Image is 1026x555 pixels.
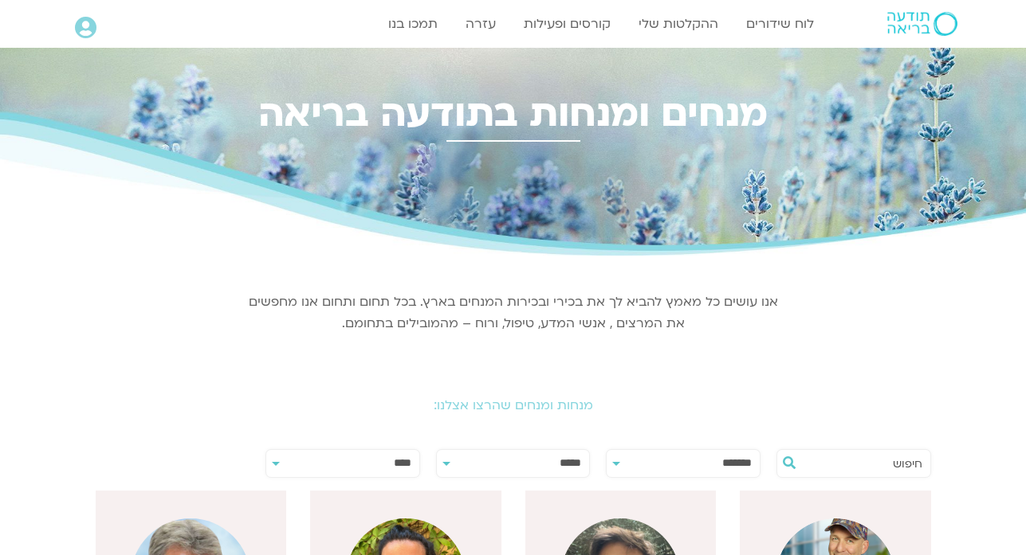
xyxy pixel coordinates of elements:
a: קורסים ופעילות [516,9,619,39]
a: לוח שידורים [738,9,822,39]
h2: מנחים ומנחות בתודעה בריאה [67,92,960,135]
p: אנו עושים כל מאמץ להביא לך את בכירי ובכירות המנחים בארץ. בכל תחום ותחום אנו מחפשים את המרצים , אנ... [246,291,780,334]
input: חיפוש [801,450,922,477]
a: ההקלטות שלי [631,9,726,39]
a: תמכו בנו [380,9,446,39]
img: תודעה בריאה [887,12,957,36]
a: עזרה [458,9,504,39]
h2: מנחות ומנחים שהרצו אצלנו: [67,398,960,412]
